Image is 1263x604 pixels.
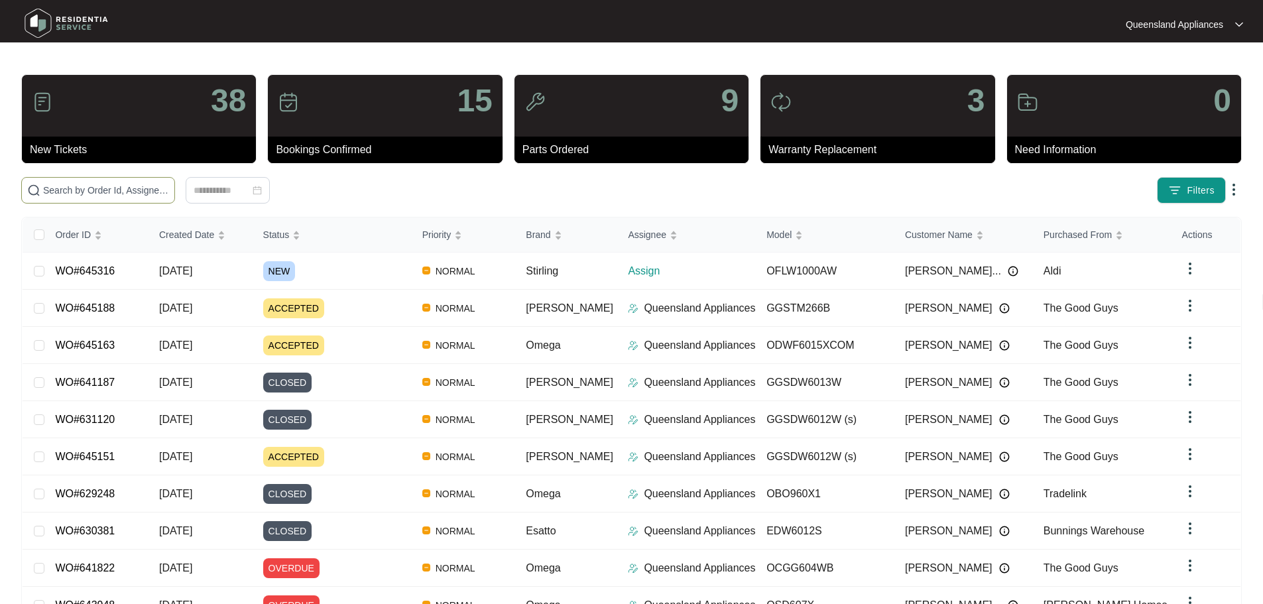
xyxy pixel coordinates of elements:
img: icon [1017,91,1038,113]
span: Omega [526,488,560,499]
button: filter iconFilters [1157,177,1226,204]
th: Assignee [617,217,756,253]
span: NORMAL [430,375,481,391]
span: [DATE] [159,377,192,388]
img: dropdown arrow [1182,409,1198,425]
img: Assigner Icon [628,340,638,351]
span: The Good Guys [1044,302,1118,314]
img: Assigner Icon [628,563,638,574]
span: [PERSON_NAME] [526,414,613,425]
td: EDW6012S [756,513,894,550]
span: CLOSED [263,521,312,541]
img: Vercel Logo [422,526,430,534]
td: ODWF6015XCOM [756,327,894,364]
img: dropdown arrow [1182,372,1198,388]
img: Info icon [999,303,1010,314]
span: NORMAL [430,560,481,576]
span: NORMAL [430,412,481,428]
a: WO#631120 [55,414,115,425]
p: Queensland Appliances [644,449,755,465]
span: ACCEPTED [263,447,324,467]
img: dropdown arrow [1182,520,1198,536]
span: Status [263,227,290,242]
a: WO#630381 [55,525,115,536]
span: [PERSON_NAME] [526,302,613,314]
span: Omega [526,339,560,351]
img: icon [770,91,792,113]
span: NORMAL [430,300,481,316]
th: Purchased From [1033,217,1172,253]
th: Order ID [44,217,149,253]
span: CLOSED [263,373,312,393]
span: [PERSON_NAME] [905,560,992,576]
img: Info icon [999,452,1010,462]
span: NEW [263,261,296,281]
img: dropdown arrow [1182,335,1198,351]
span: Esatto [526,525,556,536]
p: Queensland Appliances [644,412,755,428]
span: The Good Guys [1044,451,1118,462]
span: CLOSED [263,410,312,430]
span: Filters [1187,184,1215,198]
p: Need Information [1015,142,1241,158]
img: Vercel Logo [422,452,430,460]
img: dropdown arrow [1182,446,1198,462]
img: Info icon [999,563,1010,574]
span: [DATE] [159,302,192,314]
span: Priority [422,227,451,242]
img: Info icon [999,526,1010,536]
span: [PERSON_NAME] [905,337,992,353]
img: Info icon [999,377,1010,388]
span: Stirling [526,265,558,276]
p: Queensland Appliances [644,337,755,353]
span: Omega [526,562,560,574]
span: [DATE] [159,265,192,276]
span: Customer Name [905,227,973,242]
span: [PERSON_NAME] [526,377,613,388]
span: Assignee [628,227,666,242]
span: OVERDUE [263,558,320,578]
span: Aldi [1044,265,1061,276]
p: Queensland Appliances [644,486,755,502]
p: 38 [211,85,246,117]
img: dropdown arrow [1182,483,1198,499]
span: Tradelink [1044,488,1087,499]
img: icon [32,91,53,113]
th: Actions [1172,217,1240,253]
span: [PERSON_NAME] [905,300,992,316]
img: Vercel Logo [422,489,430,497]
img: dropdown arrow [1182,261,1198,276]
span: ACCEPTED [263,298,324,318]
img: Assigner Icon [628,526,638,536]
a: WO#645163 [55,339,115,351]
th: Model [756,217,894,253]
span: [PERSON_NAME] [905,523,992,539]
img: icon [278,91,299,113]
a: WO#641187 [55,377,115,388]
p: New Tickets [30,142,256,158]
span: [DATE] [159,339,192,351]
img: filter icon [1168,184,1181,197]
td: OCGG604WB [756,550,894,587]
a: WO#641822 [55,562,115,574]
span: [DATE] [159,451,192,462]
p: Bookings Confirmed [276,142,502,158]
span: ACCEPTED [263,335,324,355]
img: Vercel Logo [422,378,430,386]
span: [PERSON_NAME] [526,451,613,462]
span: NORMAL [430,263,481,279]
input: Search by Order Id, Assignee Name, Customer Name, Brand and Model [43,183,169,198]
span: [DATE] [159,525,192,536]
span: Created Date [159,227,214,242]
span: Order ID [55,227,91,242]
img: search-icon [27,184,40,197]
img: Vercel Logo [422,341,430,349]
img: Assigner Icon [628,414,638,425]
img: Vercel Logo [422,267,430,274]
span: NORMAL [430,486,481,502]
p: Queensland Appliances [644,375,755,391]
img: Vercel Logo [422,415,430,423]
span: NORMAL [430,337,481,353]
span: [DATE] [159,562,192,574]
td: GGSDW6013W [756,364,894,401]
